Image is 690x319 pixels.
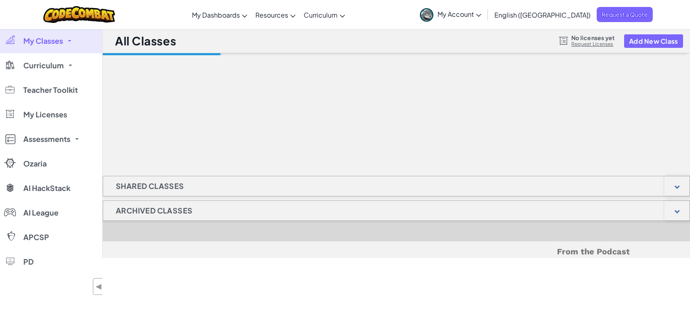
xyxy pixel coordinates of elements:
button: Add New Class [624,34,683,48]
span: Curriculum [304,11,338,19]
span: Curriculum [23,62,64,69]
span: Ozaria [23,160,47,167]
span: No licenses yet [571,34,615,41]
h5: From the Podcast [163,245,630,258]
a: My Dashboards [188,4,251,26]
span: English ([GEOGRAPHIC_DATA]) [494,11,591,19]
h1: All Classes [115,33,176,49]
span: ◀ [95,281,102,292]
a: Resources [251,4,300,26]
span: AI League [23,209,59,216]
span: My Dashboards [192,11,240,19]
a: My Account [416,2,485,27]
img: CodeCombat logo [43,6,115,23]
span: AI HackStack [23,184,70,192]
span: My Licenses [23,111,67,118]
span: My Account [437,10,481,18]
a: English ([GEOGRAPHIC_DATA]) [490,4,595,26]
img: avatar [420,8,433,22]
h1: Archived Classes [103,200,205,221]
h1: Shared Classes [103,176,197,196]
span: Resources [255,11,288,19]
span: Teacher Toolkit [23,86,78,94]
a: Request a Quote [597,7,653,22]
span: My Classes [23,37,63,45]
a: Request Licenses [571,41,615,47]
a: Curriculum [300,4,349,26]
span: Assessments [23,135,70,143]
